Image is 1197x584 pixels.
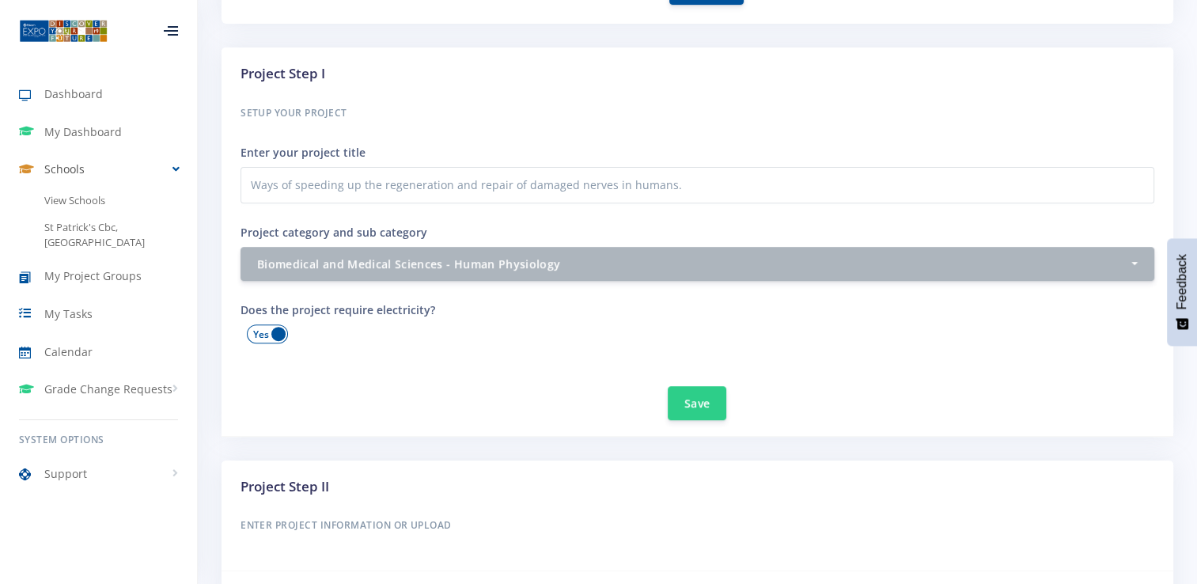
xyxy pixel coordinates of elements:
[1175,254,1189,309] span: Feedback
[44,85,103,102] span: Dashboard
[241,247,1154,281] button: Biomedical and Medical Sciences - Human Physiology
[241,301,435,318] label: Does the project require electricity?
[241,63,1154,84] h3: Project Step I
[241,144,366,161] label: Enter your project title
[19,18,108,44] img: ...
[44,305,93,322] span: My Tasks
[241,515,1154,536] h6: Enter Project Information or Upload
[44,381,172,397] span: Grade Change Requests
[1167,238,1197,346] button: Feedback - Show survey
[241,167,1154,203] input: Title
[44,465,87,482] span: Support
[668,386,726,420] button: Save
[44,343,93,360] span: Calendar
[44,123,122,140] span: My Dashboard
[241,224,427,241] label: Project category and sub category
[44,161,85,177] span: Schools
[44,267,142,284] span: My Project Groups
[241,103,1154,123] h6: Setup your Project
[19,433,178,447] h6: System Options
[241,476,1154,497] h3: Project Step II
[257,256,1128,272] div: Biomedical and Medical Sciences - Human Physiology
